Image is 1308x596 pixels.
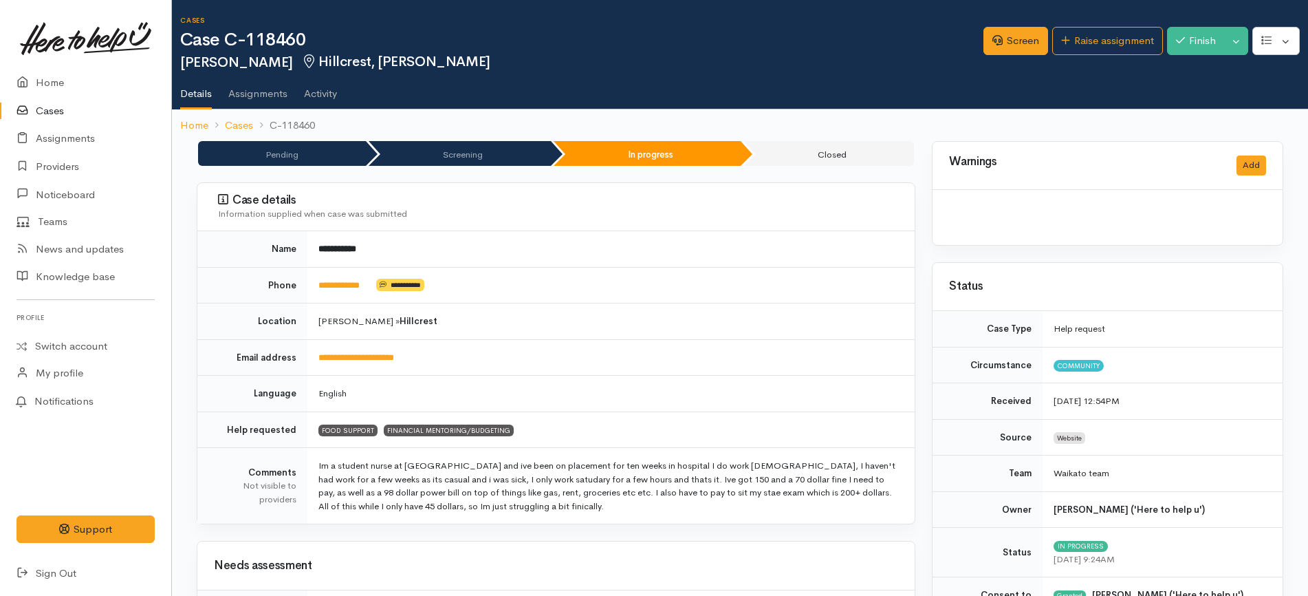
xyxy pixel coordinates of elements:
h3: Status [949,280,1266,293]
td: Team [933,456,1043,492]
span: Website [1054,432,1085,443]
h3: Warnings [949,156,1220,169]
a: Details [180,70,212,109]
td: Comments [197,448,307,524]
div: [DATE] 9:24AM [1054,553,1266,566]
b: Hillcrest [400,315,437,327]
div: Not visible to providers [214,479,296,506]
h6: Cases [180,17,983,24]
span: In progress [1054,541,1108,552]
td: Circumstance [933,347,1043,383]
td: Case Type [933,311,1043,347]
span: [PERSON_NAME] » [318,315,437,327]
td: Status [933,528,1043,577]
h2: [PERSON_NAME] [180,54,983,70]
span: Hillcrest, [PERSON_NAME] [301,53,490,70]
td: Received [933,383,1043,420]
li: Closed [743,141,914,166]
h1: Case C-118460 [180,30,983,50]
h3: Needs assessment [214,560,898,573]
td: English [307,376,915,412]
td: Help request [1043,311,1283,347]
button: Finish [1167,27,1225,55]
a: Raise assignment [1052,27,1163,55]
li: Pending [198,141,366,166]
span: FOOD SUPPORT [318,425,378,436]
h6: Profile [17,308,155,327]
li: C-118460 [253,118,315,134]
h3: Case details [218,193,898,207]
a: Screen [983,27,1048,55]
td: Help requested [197,412,307,448]
button: Add [1236,156,1266,175]
td: Location [197,304,307,340]
li: Screening [369,141,550,166]
td: Name [197,231,307,267]
span: Waikato team [1054,467,1109,479]
nav: breadcrumb [172,109,1308,142]
a: Home [180,118,208,134]
div: Information supplied when case was submitted [218,207,898,221]
td: Email address [197,339,307,376]
td: Source [933,419,1043,456]
span: FINANCIAL MENTORING/BUDGETING [384,425,514,436]
td: Language [197,376,307,412]
td: Owner [933,491,1043,528]
a: Assignments [228,70,287,108]
a: Cases [225,118,253,134]
span: Community [1054,360,1104,371]
time: [DATE] 12:54PM [1054,395,1120,407]
td: Phone [197,267,307,304]
td: Im a student nurse at [GEOGRAPHIC_DATA] and ive been on placement for ten weeks in hospital I do ... [307,448,915,524]
b: [PERSON_NAME] ('Here to help u') [1054,504,1205,515]
button: Support [17,515,155,544]
a: Activity [304,70,337,108]
li: In progress [554,141,741,166]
